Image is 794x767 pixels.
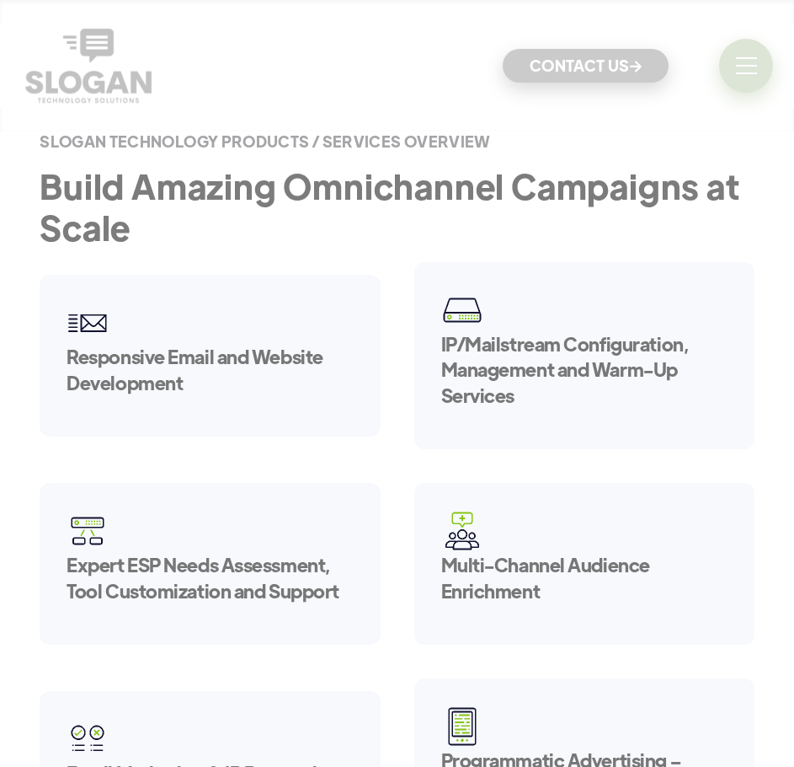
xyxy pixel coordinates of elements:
[441,552,727,604] h5: Multi-Channel Audience Enrichment
[67,344,353,396] h5: Responsive Email and Website Development
[503,49,669,83] a: CONTACT US
[67,552,353,604] h5: Expert ESP Needs Assessment, Tool Customization and Support
[719,39,773,93] div: menu
[441,331,727,409] h5: IP/Mailstream Configuration, Management and Warm-Up Services
[40,165,754,249] h1: Build Amazing Omnichannel Campaigns at Scale
[21,24,156,107] a: home
[630,61,642,72] span: 
[40,131,754,152] h5: SLOGAN TECHNOLOGY PRODUCTS / SERVICES OVERVIEW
